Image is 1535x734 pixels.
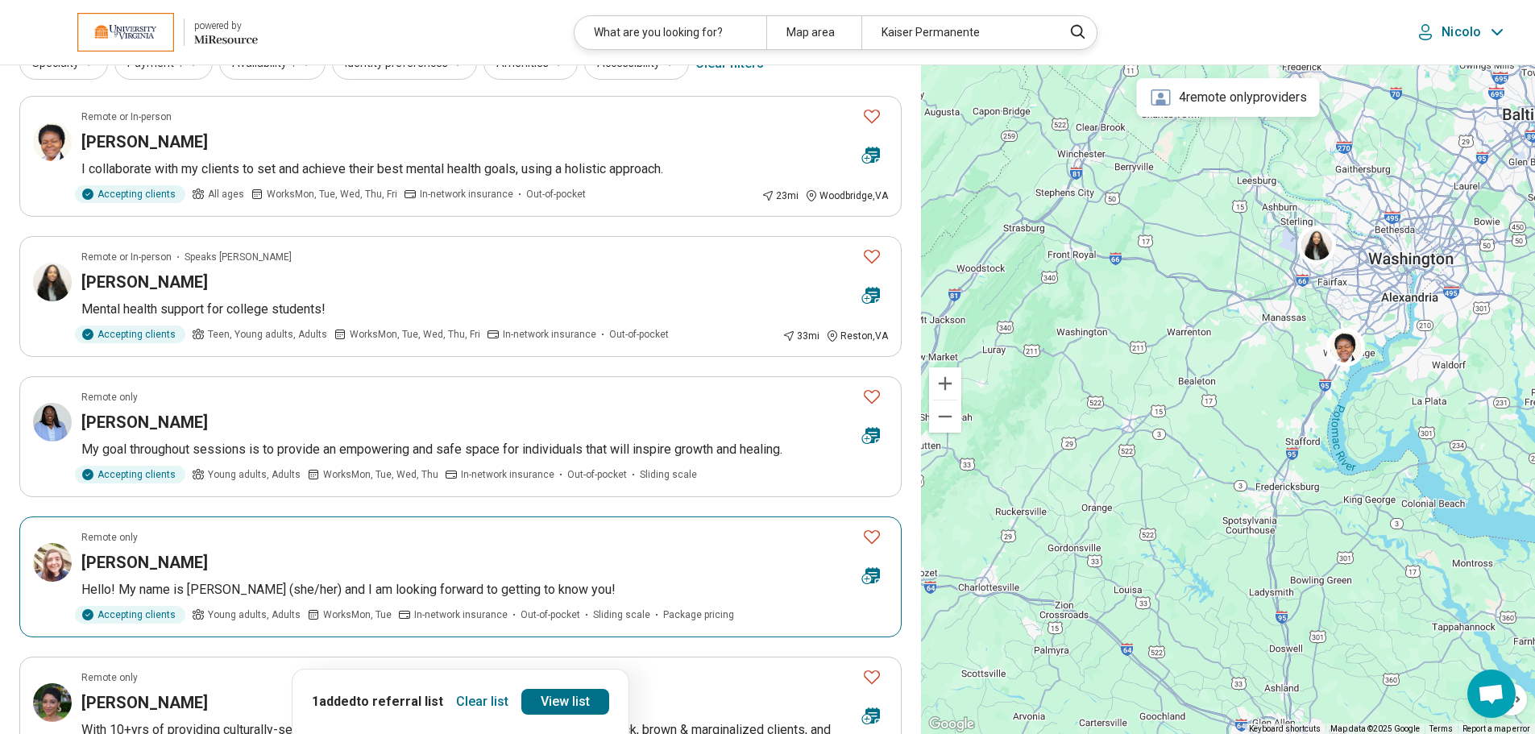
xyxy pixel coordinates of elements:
[267,187,397,201] span: Works Mon, Tue, Wed, Thu, Fri
[856,240,888,273] button: Favorite
[81,670,138,685] p: Remote only
[81,551,208,574] h3: [PERSON_NAME]
[856,100,888,133] button: Favorite
[208,608,301,622] span: Young adults, Adults
[526,187,586,201] span: Out-of-pocket
[75,326,185,343] div: Accepting clients
[663,608,734,622] span: Package pricing
[1137,78,1320,117] div: 4 remote only providers
[81,691,208,714] h3: [PERSON_NAME]
[356,694,443,709] span: to referral list
[826,329,888,343] div: Reston , VA
[75,185,185,203] div: Accepting clients
[77,13,174,52] img: University of Virginia
[575,16,765,49] div: What are you looking for?
[81,250,172,264] p: Remote or In-person
[350,327,480,342] span: Works Mon, Tue, Wed, Thu, Fri
[81,131,208,153] h3: [PERSON_NAME]
[640,467,697,482] span: Sliding scale
[503,327,596,342] span: In-network insurance
[461,467,554,482] span: In-network insurance
[81,271,208,293] h3: [PERSON_NAME]
[208,327,327,342] span: Teen, Young adults, Adults
[1442,24,1481,40] p: Nicolo
[81,530,138,545] p: Remote only
[609,327,669,342] span: Out-of-pocket
[1462,724,1530,733] a: Report a map error
[208,467,301,482] span: Young adults, Adults
[782,329,819,343] div: 33 mi
[861,16,1052,49] div: Kaiser Permanente
[521,689,609,715] a: View list
[766,16,862,49] div: Map area
[1429,724,1453,733] a: Terms (opens in new tab)
[81,440,888,459] p: My goal throughout sessions is to provide an empowering and safe space for individuals that will ...
[81,580,888,599] p: Hello! My name is [PERSON_NAME] (she/her) and I am looking forward to getting to know you!
[420,187,513,201] span: In-network insurance
[26,13,258,52] a: University of Virginiapowered by
[1467,670,1516,718] div: Open chat
[929,367,961,400] button: Zoom in
[567,467,627,482] span: Out-of-pocket
[75,606,185,624] div: Accepting clients
[208,187,244,201] span: All ages
[81,300,888,319] p: Mental health support for college students!
[81,390,138,404] p: Remote only
[323,467,438,482] span: Works Mon, Tue, Wed, Thu
[856,661,888,694] button: Favorite
[856,380,888,413] button: Favorite
[1330,724,1420,733] span: Map data ©2025 Google
[593,608,650,622] span: Sliding scale
[856,520,888,554] button: Favorite
[414,608,508,622] span: In-network insurance
[75,466,185,483] div: Accepting clients
[450,689,515,715] button: Clear list
[81,160,888,179] p: I collaborate with my clients to set and achieve their best mental health goals, using a holistic...
[521,608,580,622] span: Out-of-pocket
[805,189,888,203] div: Woodbridge , VA
[323,608,392,622] span: Works Mon, Tue
[81,110,172,124] p: Remote or In-person
[185,250,292,264] span: Speaks [PERSON_NAME]
[312,692,443,711] p: 1 added
[761,189,799,203] div: 23 mi
[194,19,258,33] div: powered by
[929,400,961,433] button: Zoom out
[81,411,208,433] h3: [PERSON_NAME]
